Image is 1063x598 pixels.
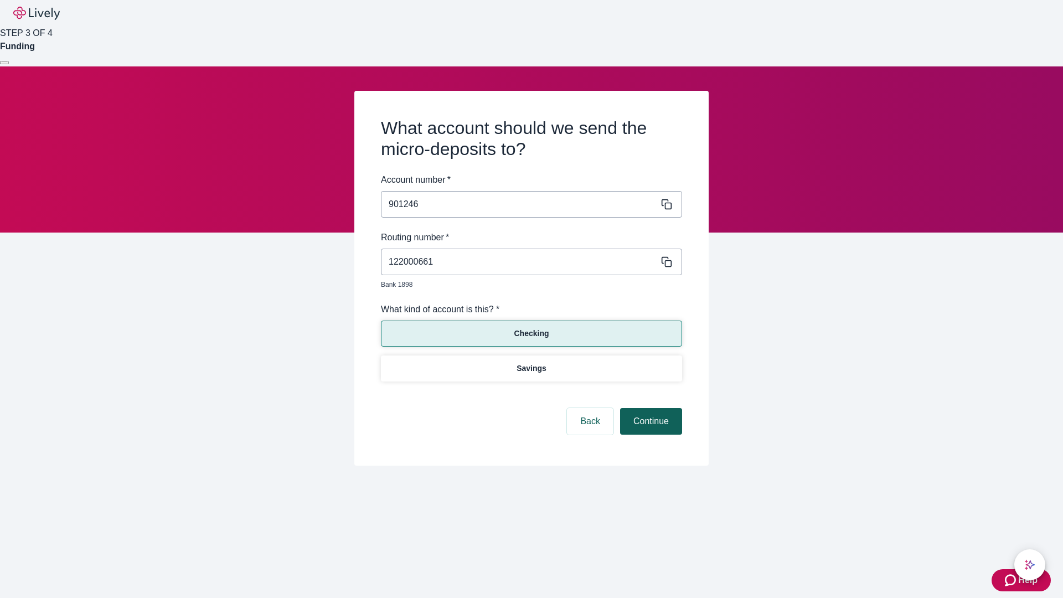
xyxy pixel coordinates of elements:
[1005,574,1018,587] svg: Zendesk support icon
[659,197,674,212] button: Copy message content to clipboard
[381,321,682,347] button: Checking
[514,328,549,339] p: Checking
[381,355,682,382] button: Savings
[661,199,672,210] svg: Copy to clipboard
[661,256,672,267] svg: Copy to clipboard
[659,254,674,270] button: Copy message content to clipboard
[381,231,449,244] label: Routing number
[517,363,546,374] p: Savings
[381,173,451,187] label: Account number
[567,408,613,435] button: Back
[1024,559,1035,570] svg: Lively AI Assistant
[620,408,682,435] button: Continue
[381,117,682,160] h2: What account should we send the micro-deposits to?
[381,303,499,316] label: What kind of account is this? *
[13,7,60,20] img: Lively
[1018,574,1038,587] span: Help
[992,569,1051,591] button: Zendesk support iconHelp
[1014,549,1045,580] button: chat
[381,280,674,290] p: Bank 1898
